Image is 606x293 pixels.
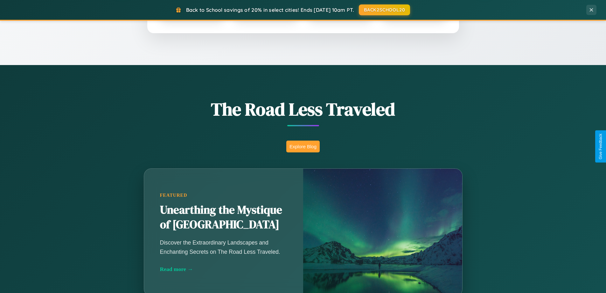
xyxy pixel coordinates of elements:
[160,266,287,273] div: Read more →
[359,4,410,15] button: BACK2SCHOOL20
[598,134,603,159] div: Give Feedback
[160,238,287,256] p: Discover the Extraordinary Landscapes and Enchanting Secrets on The Road Less Traveled.
[186,7,354,13] span: Back to School savings of 20% in select cities! Ends [DATE] 10am PT.
[160,203,287,232] h2: Unearthing the Mystique of [GEOGRAPHIC_DATA]
[160,193,287,198] div: Featured
[286,141,320,152] button: Explore Blog
[112,97,494,121] h1: The Road Less Traveled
